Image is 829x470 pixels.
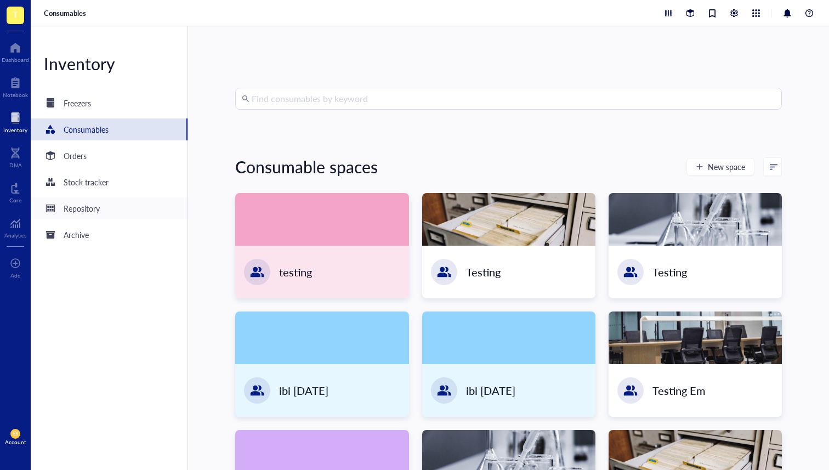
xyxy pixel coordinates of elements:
div: Add [10,272,21,279]
div: DNA [9,162,22,168]
a: Notebook [3,74,28,98]
div: Inventory [3,127,27,133]
a: Stock tracker [31,171,188,193]
span: T [13,7,18,21]
div: testing [279,264,312,280]
a: Core [9,179,21,203]
a: Analytics [4,214,26,239]
div: Stock tracker [64,176,109,188]
div: Archive [64,229,89,241]
div: Dashboard [2,56,29,63]
div: Account [5,439,26,445]
div: Orders [64,150,87,162]
a: Archive [31,224,188,246]
span: EB [13,431,18,437]
div: Testing [652,264,687,280]
div: Testing Em [652,383,706,398]
a: Freezers [31,92,188,114]
a: Inventory [3,109,27,133]
a: Consumables [44,8,88,18]
span: New space [708,162,745,171]
button: New space [686,158,754,175]
div: Repository [64,202,100,214]
a: DNA [9,144,22,168]
div: Inventory [31,53,188,75]
div: ibi [DATE] [466,383,515,398]
div: Analytics [4,232,26,239]
a: Consumables [31,118,188,140]
div: Freezers [64,97,91,109]
div: Testing [466,264,501,280]
div: Core [9,197,21,203]
a: Orders [31,145,188,167]
a: Repository [31,197,188,219]
a: Dashboard [2,39,29,63]
div: Consumable spaces [235,156,378,178]
div: Notebook [3,92,28,98]
div: ibi [DATE] [279,383,328,398]
div: Consumables [64,123,109,135]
